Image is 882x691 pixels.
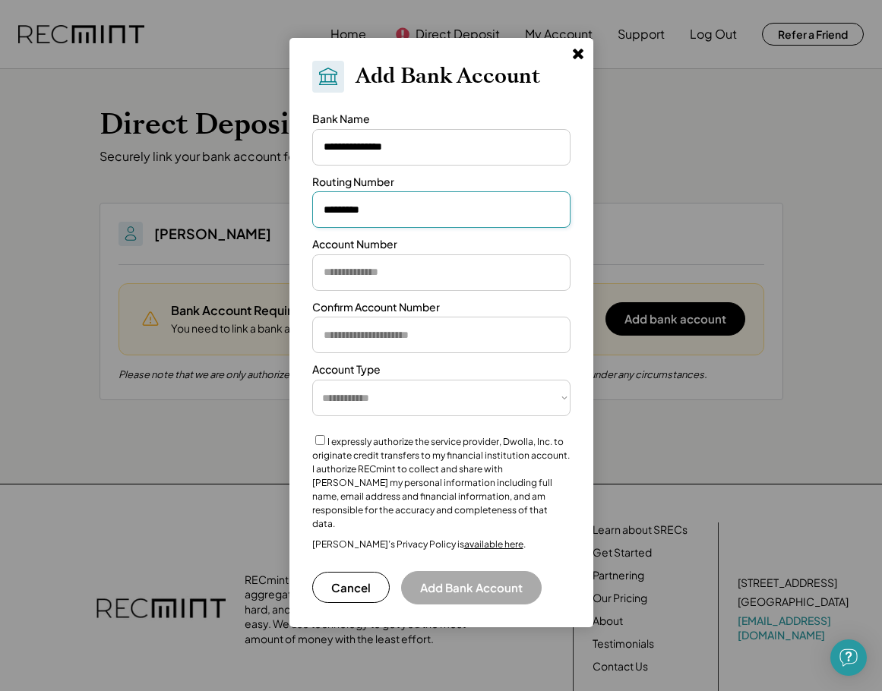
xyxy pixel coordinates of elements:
img: Bank.svg [317,65,340,88]
button: Add Bank Account [401,571,542,604]
div: Account Type [312,362,381,377]
div: [PERSON_NAME]’s Privacy Policy is . [312,538,526,551]
div: Bank Name [312,112,370,127]
label: I expressly authorize the service provider, Dwolla, Inc. to originate credit transfers to my fina... [312,436,570,529]
div: Open Intercom Messenger [830,639,867,676]
div: Confirm Account Number [312,300,440,315]
button: Cancel [312,572,390,603]
div: Account Number [312,237,397,252]
h2: Add Bank Account [356,64,540,90]
a: available here [464,538,523,550]
div: Routing Number [312,175,394,190]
